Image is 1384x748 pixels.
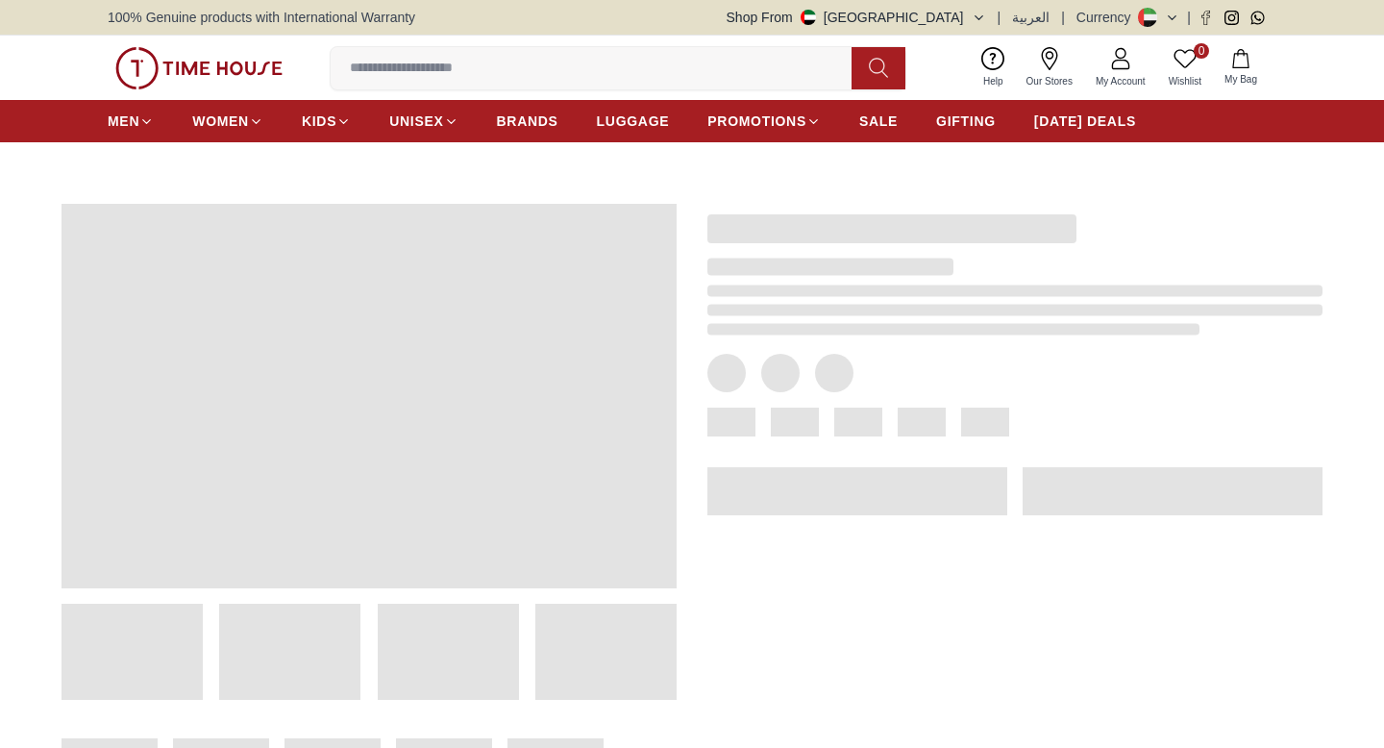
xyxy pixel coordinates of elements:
[1034,112,1136,131] span: [DATE] DEALS
[1250,11,1265,25] a: Whatsapp
[1187,8,1191,27] span: |
[1213,45,1269,90] button: My Bag
[389,104,457,138] a: UNISEX
[859,112,898,131] span: SALE
[1015,43,1084,92] a: Our Stores
[1224,11,1239,25] a: Instagram
[1088,74,1153,88] span: My Account
[1061,8,1065,27] span: |
[302,112,336,131] span: KIDS
[1199,11,1213,25] a: Facebook
[998,8,1001,27] span: |
[1019,74,1080,88] span: Our Stores
[389,112,443,131] span: UNISEX
[108,8,415,27] span: 100% Genuine products with International Warranty
[108,112,139,131] span: MEN
[1161,74,1209,88] span: Wishlist
[192,112,249,131] span: WOMEN
[108,104,154,138] a: MEN
[936,104,996,138] a: GIFTING
[1194,43,1209,59] span: 0
[801,10,816,25] img: United Arab Emirates
[302,104,351,138] a: KIDS
[707,104,821,138] a: PROMOTIONS
[727,8,986,27] button: Shop From[GEOGRAPHIC_DATA]
[1034,104,1136,138] a: [DATE] DEALS
[707,112,806,131] span: PROMOTIONS
[972,43,1015,92] a: Help
[115,47,283,89] img: ...
[1076,8,1139,27] div: Currency
[597,112,670,131] span: LUGGAGE
[859,104,898,138] a: SALE
[1157,43,1213,92] a: 0Wishlist
[1217,72,1265,87] span: My Bag
[936,112,996,131] span: GIFTING
[497,112,558,131] span: BRANDS
[976,74,1011,88] span: Help
[597,104,670,138] a: LUGGAGE
[1012,8,1050,27] button: العربية
[192,104,263,138] a: WOMEN
[497,104,558,138] a: BRANDS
